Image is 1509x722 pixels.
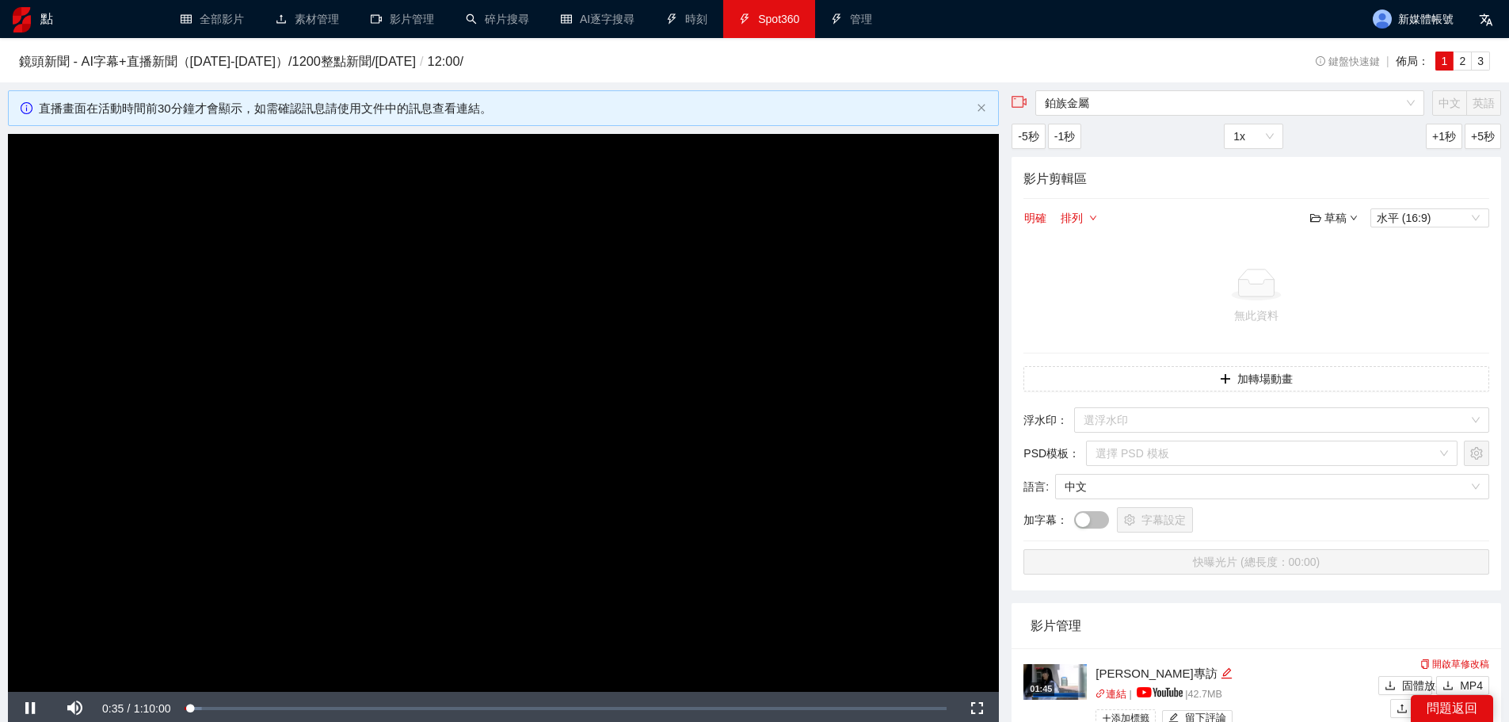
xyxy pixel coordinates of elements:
font: 固體放射治療 [1402,679,1469,692]
font: 草稿 [1324,212,1347,224]
font: +1秒 [1432,130,1456,143]
font: 無此資料 [1234,309,1278,322]
a: 搜尋碎片搜尋 [466,13,529,25]
div: 編輯 [1221,664,1233,683]
span: 關聯 [1096,689,1106,699]
font: ： [1057,514,1068,526]
button: 上傳YouTube 上傳 [1390,699,1489,718]
button: 快曝光片 (總長度：00:00) [1023,549,1489,575]
span: 複製 [1420,659,1430,669]
button: 排列向下 [1060,208,1098,227]
font: MB [1207,689,1222,700]
button: 環境字幕設定 [1117,507,1193,533]
font: 42.7 [1187,689,1207,700]
font: 2 [1459,55,1465,67]
span: / [128,702,131,715]
font: / [288,54,292,68]
font: 直播畫面在活動時間前30分鐘才會顯示，如需確認訊息請使用文件中的訊息查看連結。 [39,101,492,115]
font: | [1185,689,1187,700]
font: | [1129,689,1131,700]
span: 關閉 [977,103,986,113]
span: 編輯 [1221,667,1233,679]
span: 資料夾打開 [1310,212,1321,223]
font: 加字幕 [1023,514,1057,526]
font: / [372,54,375,68]
span: 中文 [1065,475,1480,499]
font: [DATE] [375,54,417,68]
span: 下載 [1442,680,1454,693]
img: 頭像 [1373,10,1392,29]
font: : [1046,480,1049,493]
font: 1 [1442,55,1448,67]
font: / [420,54,424,68]
span: 下載 [1385,680,1396,693]
font: 影片管理 [1031,619,1081,632]
font: MP4 [1460,679,1483,692]
a: 霹靂Spot360 [739,13,799,25]
img: 標識 [13,7,31,32]
font: 新媒體帳號 [1398,13,1454,26]
a: 上傳素材管理 [276,13,339,25]
font: | [1386,55,1389,67]
font: 排列 [1061,212,1083,224]
span: 資訊圈 [21,102,32,114]
img: yt_logo_rgb_light.a676ea31.png [1137,687,1183,697]
font: 鏡頭新聞 - AI字幕+直播新聞（[DATE]-[DATE]） [19,54,288,68]
font: 12:00 [428,54,460,68]
font: -1秒 [1054,130,1075,143]
font: 語言 [1023,480,1046,493]
span: 1:10:00 [134,702,171,715]
font: 加轉場動畫 [1237,372,1293,385]
font: 鉑族金屬 [1045,97,1089,109]
a: 關聯連結 [1096,689,1126,700]
button: -1秒 [1048,124,1081,149]
font: +5秒 [1471,130,1495,143]
button: 下載固體放射治療 [1378,676,1432,695]
span: 上傳 [1397,703,1408,716]
font: ： [1057,414,1068,426]
span: 資訊圈 [1316,56,1326,67]
span: 加 [1220,373,1231,386]
button: +5秒 [1465,124,1501,149]
div: Video Player [8,134,999,692]
font: 問題返回 [1427,701,1477,716]
span: 0:35 [102,702,124,715]
font: 點 [40,12,53,25]
a: 霹靂管理 [831,13,872,25]
a: 攝影機影片管理 [371,13,434,25]
span: 向下 [1350,214,1358,222]
a: 霹靂時刻 [666,13,707,25]
button: 關閉 [977,103,986,113]
span: 攝影機 [1012,94,1027,110]
a: 桌子AI逐字搜尋 [561,13,634,25]
button: +1秒 [1426,124,1462,149]
img: 60878403-22c7-476a-a068-64e568e5669d.jpg [1023,664,1087,700]
button: 明確 [1023,208,1047,227]
font: 1x [1233,130,1245,143]
button: 下載MP4 [1436,676,1489,695]
font: 中文 [1439,97,1461,109]
font: 中文 [1065,480,1087,493]
font: 水平 (16:9) [1377,212,1431,224]
font: ： [1069,447,1080,460]
font: 佈局： [1396,55,1429,67]
span: 水平 (16:9) [1377,209,1483,227]
button: -5秒 [1012,124,1045,149]
span: 向下 [1089,214,1097,223]
div: Progress Bar [185,707,947,710]
font: 3 [1477,55,1484,67]
font: PSD模板 [1023,447,1069,460]
font: 開啟草修改稿 [1432,659,1489,670]
span: 1x [1233,124,1274,148]
button: 環境 [1464,441,1489,466]
a: table全部影片 [181,13,244,25]
button: 加加轉場動畫 [1023,366,1489,392]
font: 英語 [1473,97,1495,109]
font: [PERSON_NAME]專訪 [1096,667,1217,680]
font: 明確 [1024,212,1046,224]
font: 鍵盤快速鍵 [1328,56,1380,67]
font: 1200整點新聞 [292,54,372,68]
font: 影片剪輯區 [1023,172,1087,185]
font: 浮水印 [1023,414,1057,426]
font: 連結 [1106,689,1126,700]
